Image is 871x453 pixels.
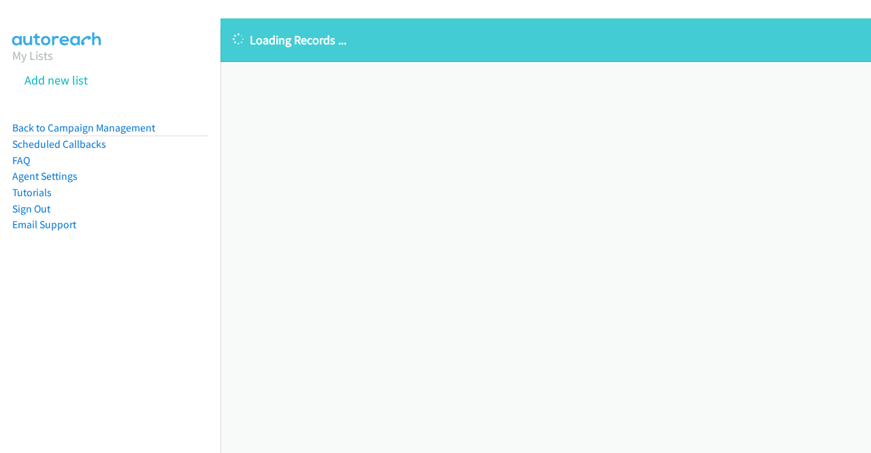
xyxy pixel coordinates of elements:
a: My Lists [12,48,53,63]
a: Back to Campaign Management [12,121,155,134]
a: Scheduled Callbacks [12,138,106,151]
a: FAQ [12,154,30,167]
a: Add new list [24,72,88,88]
p: Loading Records ... [233,31,859,49]
a: Email Support [12,218,76,231]
a: Tutorials [12,186,52,199]
a: Agent Settings [12,170,78,183]
a: Sign Out [12,202,50,215]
